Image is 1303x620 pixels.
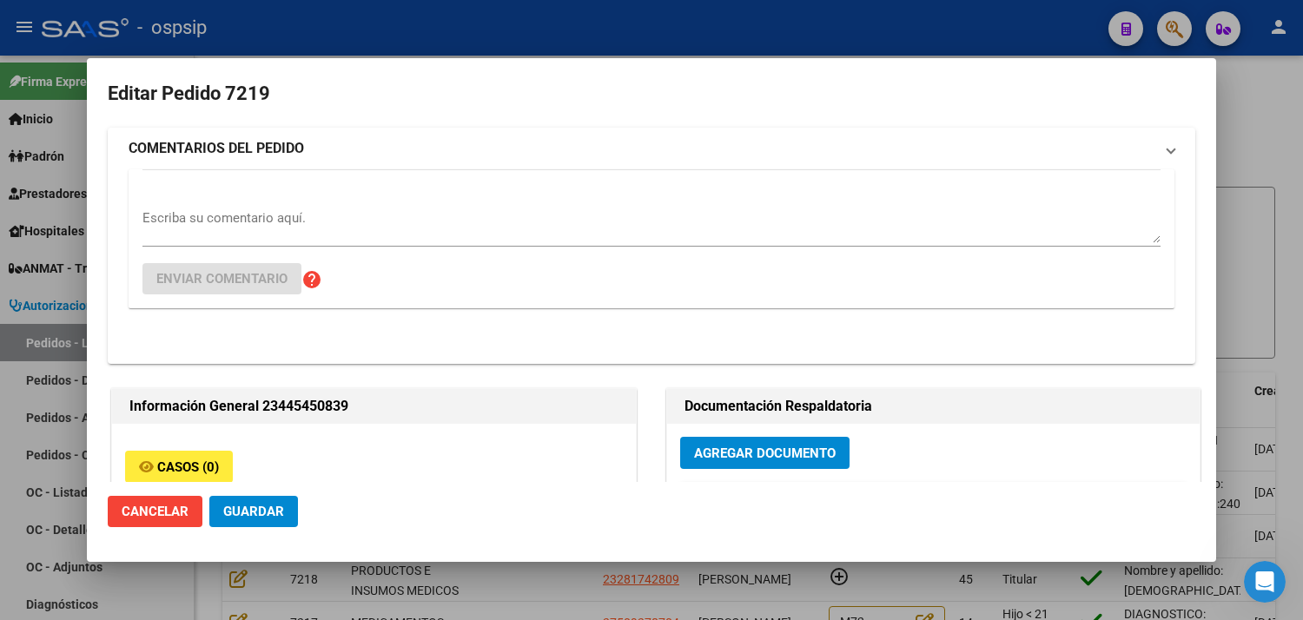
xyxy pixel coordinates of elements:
[301,269,322,290] mat-icon: help
[108,169,1195,363] div: COMENTARIOS DEL PEDIDO
[142,263,301,294] button: Enviar comentario
[209,496,298,527] button: Guardar
[1244,561,1286,603] iframe: Intercom live chat
[108,496,202,527] button: Cancelar
[223,504,284,519] span: Guardar
[129,396,618,417] h2: Información General 23445450839
[108,128,1195,169] mat-expansion-panel-header: COMENTARIOS DEL PEDIDO
[125,451,233,483] button: Casos (0)
[156,271,288,287] span: Enviar comentario
[157,459,219,475] span: Casos (0)
[108,77,1195,110] h2: Editar Pedido 7219
[680,437,850,469] button: Agregar Documento
[129,138,304,159] strong: COMENTARIOS DEL PEDIDO
[685,396,1182,417] h2: Documentación Respaldatoria
[122,504,189,519] span: Cancelar
[694,445,836,461] span: Agregar Documento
